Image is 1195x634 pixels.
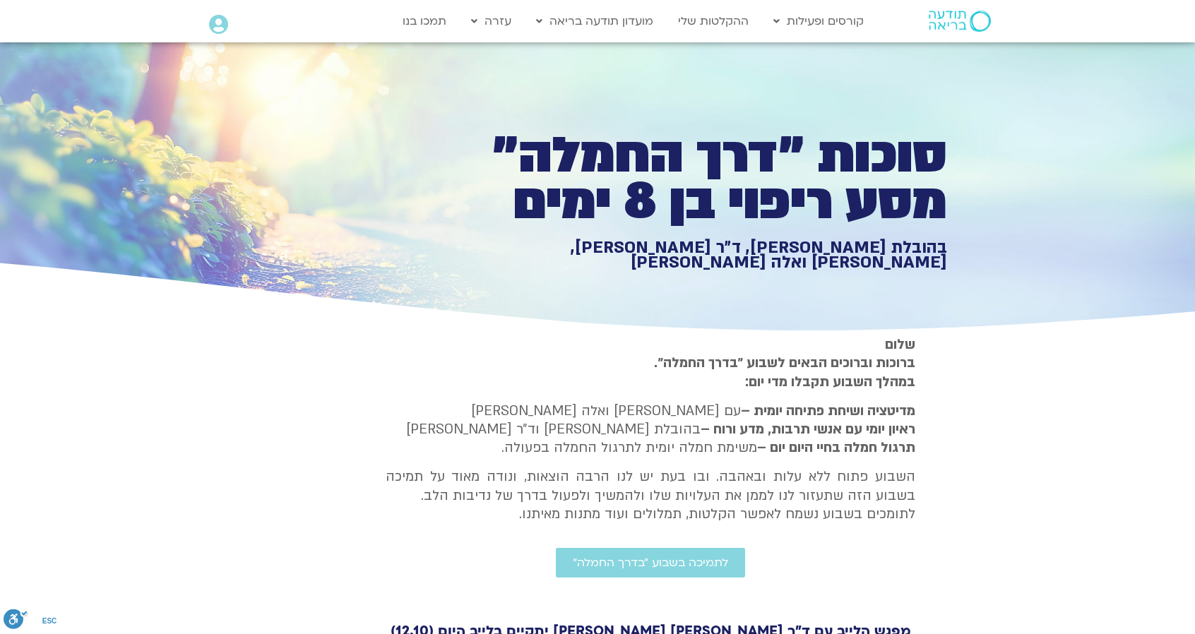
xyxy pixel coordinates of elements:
img: תודעה בריאה [929,11,991,32]
strong: שלום [885,335,915,354]
a: ההקלטות שלי [671,8,756,35]
a: קורסים ופעילות [766,8,871,35]
h1: בהובלת [PERSON_NAME], ד״ר [PERSON_NAME], [PERSON_NAME] ואלה [PERSON_NAME] [458,240,947,270]
p: עם [PERSON_NAME] ואלה [PERSON_NAME] בהובלת [PERSON_NAME] וד״ר [PERSON_NAME] משימת חמלה יומית לתרג... [386,402,915,457]
strong: ברוכות וברוכים הבאים לשבוע ״בדרך החמלה״. במהלך השבוע תקבלו מדי יום: [654,354,915,390]
strong: מדיטציה ושיחת פתיחה יומית – [741,402,915,420]
b: ראיון יומי עם אנשי תרבות, מדע ורוח – [701,420,915,438]
a: תמכו בנו [396,8,453,35]
b: תרגול חמלה בחיי היום יום – [757,438,915,457]
h1: סוכות ״דרך החמלה״ מסע ריפוי בן 8 ימים [458,133,947,225]
span: לתמיכה בשבוע ״בדרך החמלה״ [573,556,728,569]
a: עזרה [464,8,518,35]
p: השבוע פתוח ללא עלות ובאהבה. ובו בעת יש לנו הרבה הוצאות, ונודה מאוד על תמיכה בשבוע הזה שתעזור לנו ... [386,467,915,523]
a: לתמיכה בשבוע ״בדרך החמלה״ [556,548,745,578]
a: מועדון תודעה בריאה [529,8,660,35]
